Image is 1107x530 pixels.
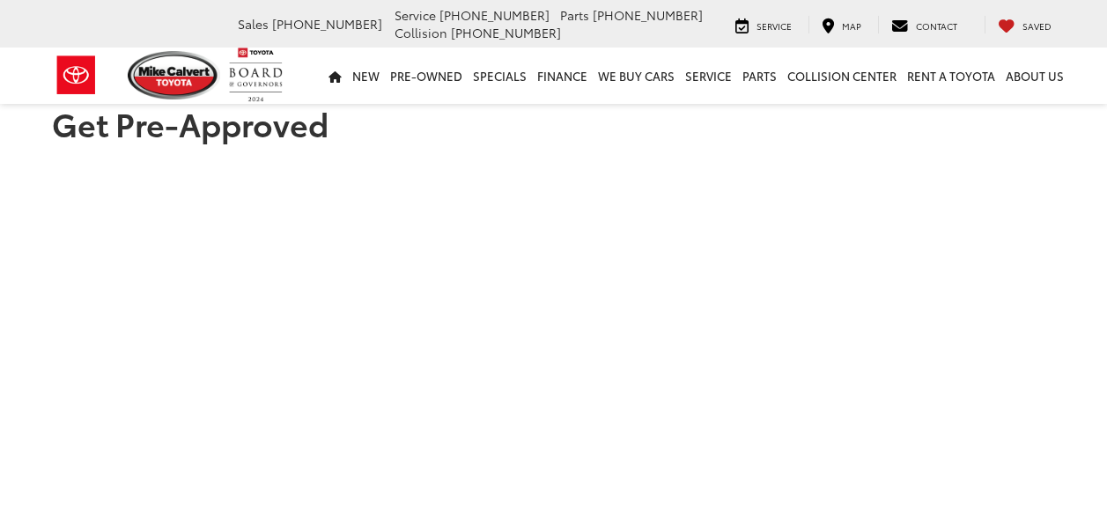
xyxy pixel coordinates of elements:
a: Home [323,48,347,104]
span: Collision [395,24,447,41]
h1: Get Pre-Approved [52,106,1056,141]
a: My Saved Vehicles [985,16,1065,33]
a: Rent a Toyota [902,48,1000,104]
a: Pre-Owned [385,48,468,104]
img: Toyota [43,47,109,104]
a: Parts [737,48,782,104]
span: Sales [238,15,269,33]
span: [PHONE_NUMBER] [272,15,382,33]
span: Parts [560,6,589,24]
img: Mike Calvert Toyota [128,51,221,99]
a: Collision Center [782,48,902,104]
a: Contact [878,16,970,33]
a: About Us [1000,48,1069,104]
span: Contact [916,19,957,33]
span: Service [756,19,792,33]
a: WE BUY CARS [593,48,680,104]
a: New [347,48,385,104]
span: [PHONE_NUMBER] [451,24,561,41]
a: Specials [468,48,532,104]
span: [PHONE_NUMBER] [593,6,703,24]
span: Saved [1022,19,1052,33]
span: [PHONE_NUMBER] [439,6,550,24]
span: Map [842,19,861,33]
a: Finance [532,48,593,104]
a: Service [722,16,805,33]
a: Map [808,16,875,33]
a: Service [680,48,737,104]
span: Service [395,6,436,24]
